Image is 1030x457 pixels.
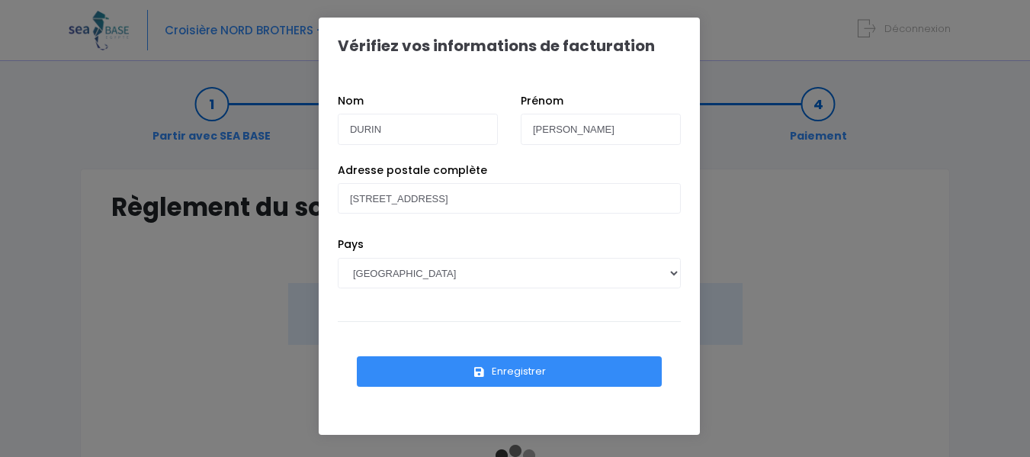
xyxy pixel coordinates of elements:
[338,37,655,55] h1: Vérifiez vos informations de facturation
[521,93,563,109] label: Prénom
[338,163,487,179] label: Adresse postale complète
[338,93,364,109] label: Nom
[338,237,364,253] label: Pays
[357,356,662,387] button: Enregistrer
